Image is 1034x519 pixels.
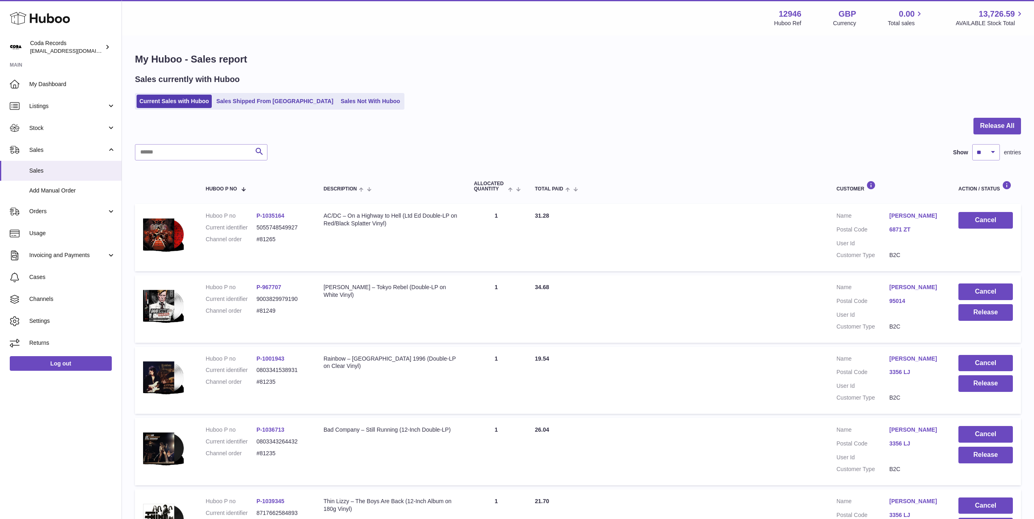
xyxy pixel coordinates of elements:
[836,240,889,247] dt: User Id
[10,356,112,371] a: Log out
[256,236,307,243] dd: #81265
[958,497,1013,514] button: Cancel
[836,394,889,402] dt: Customer Type
[889,465,942,473] dd: B2C
[889,283,942,291] a: [PERSON_NAME]
[324,186,357,192] span: Description
[256,426,285,433] a: P-1036713
[137,95,212,108] a: Current Sales with Huboo
[973,118,1021,134] button: Release All
[836,368,889,378] dt: Postal Code
[958,181,1013,192] div: Action / Status
[206,497,256,505] dt: Huboo P no
[30,48,119,54] span: [EMAIL_ADDRESS][DOMAIN_NAME]
[779,9,802,19] strong: 12946
[958,304,1013,321] button: Release
[889,394,942,402] dd: B2C
[466,275,527,343] td: 1
[889,440,942,448] a: 3356 LJ
[256,378,307,386] dd: #81235
[774,19,802,27] div: Huboo Ref
[206,378,256,386] dt: Channel order
[206,450,256,457] dt: Channel order
[206,236,256,243] dt: Channel order
[29,229,115,237] span: Usage
[29,317,115,325] span: Settings
[206,509,256,517] dt: Current identifier
[466,204,527,271] td: 1
[836,226,889,236] dt: Postal Code
[29,187,115,195] span: Add Manual Order
[836,181,942,192] div: Customer
[324,497,458,513] div: Thin Lizzy – The Boys Are Back (12-Inch Album on 180g Vinyl)
[256,438,307,445] dd: 0803343264432
[836,426,889,436] dt: Name
[29,295,115,303] span: Channels
[535,186,563,192] span: Total paid
[953,149,968,156] label: Show
[324,283,458,299] div: [PERSON_NAME] – Tokyo Rebel (Double-LP on White Vinyl)
[256,295,307,303] dd: 9003829979190
[256,307,307,315] dd: #81249
[10,41,22,53] img: haz@pcatmedia.com
[206,186,237,192] span: Huboo P no
[466,418,527,485] td: 1
[256,450,307,457] dd: #81235
[324,355,458,370] div: Rainbow – [GEOGRAPHIC_DATA] 1996 (Double-LP on Clear Vinyl)
[888,9,924,27] a: 0.00 Total sales
[836,465,889,473] dt: Customer Type
[256,509,307,517] dd: 8717662584893
[979,9,1015,19] span: 13,726.59
[213,95,336,108] a: Sales Shipped From [GEOGRAPHIC_DATA]
[143,283,184,327] img: 129461711145599.png
[143,426,184,470] img: 129461741817391.png
[958,447,1013,463] button: Release
[838,9,856,19] strong: GBP
[888,19,924,27] span: Total sales
[338,95,403,108] a: Sales Not With Huboo
[889,323,942,331] dd: B2C
[836,283,889,293] dt: Name
[889,511,942,519] a: 3356 LJ
[535,426,549,433] span: 26.04
[836,382,889,390] dt: User Id
[143,355,184,399] img: 129461722435905.png
[836,297,889,307] dt: Postal Code
[958,426,1013,443] button: Cancel
[899,9,915,19] span: 0.00
[206,295,256,303] dt: Current identifier
[29,102,107,110] span: Listings
[206,212,256,220] dt: Huboo P no
[206,366,256,374] dt: Current identifier
[30,39,103,55] div: Coda Records
[956,9,1024,27] a: 13,726.59 AVAILABLE Stock Total
[889,497,942,505] a: [PERSON_NAME]
[836,311,889,319] dt: User Id
[29,273,115,281] span: Cases
[836,251,889,259] dt: Customer Type
[206,355,256,363] dt: Huboo P no
[889,297,942,305] a: 95014
[956,19,1024,27] span: AVAILABLE Stock Total
[836,355,889,365] dt: Name
[29,208,107,215] span: Orders
[535,498,549,504] span: 21.70
[535,212,549,219] span: 31.28
[29,339,115,347] span: Returns
[889,226,942,234] a: 6871 ZT
[135,53,1021,66] h1: My Huboo - Sales report
[29,146,107,154] span: Sales
[256,284,281,290] a: P-967707
[958,283,1013,300] button: Cancel
[324,212,458,227] div: AC/DC – On a Highway to Hell (Ltd Ed Double-LP on Red/Black Splatter Vinyl)
[256,366,307,374] dd: 0803341538931
[889,368,942,376] a: 3356 LJ
[833,19,856,27] div: Currency
[474,181,506,192] span: ALLOCATED Quantity
[143,212,184,256] img: 1741107010.png
[836,454,889,461] dt: User Id
[324,426,458,434] div: Bad Company – Still Running (12-Inch Double-LP)
[206,224,256,231] dt: Current identifier
[836,323,889,331] dt: Customer Type
[256,498,285,504] a: P-1039345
